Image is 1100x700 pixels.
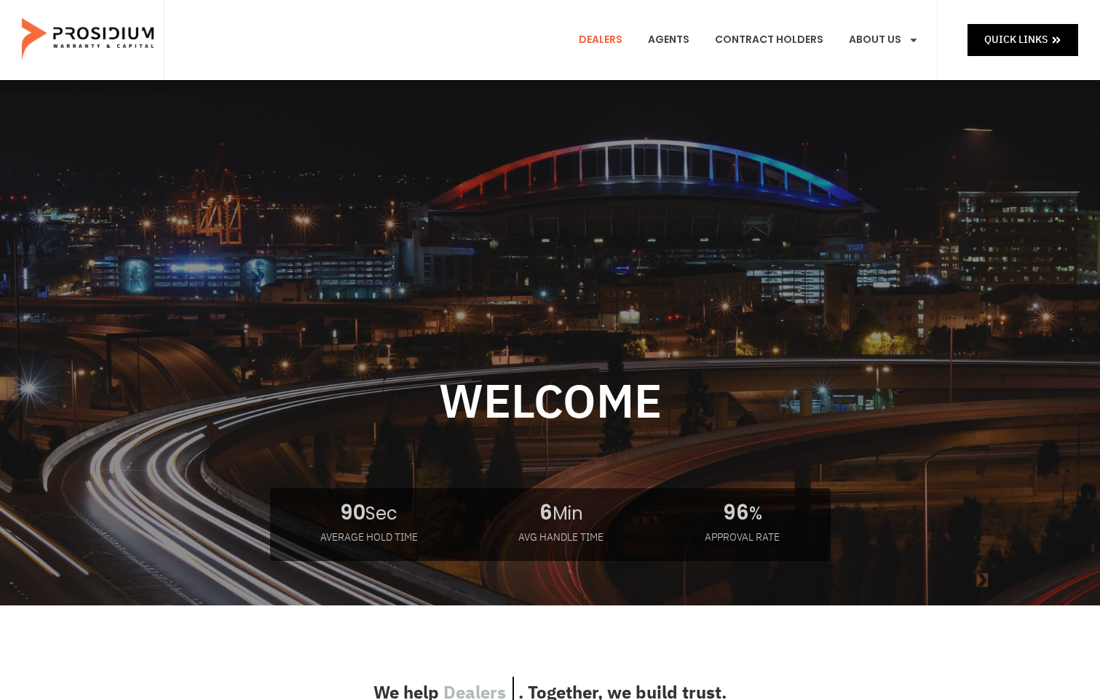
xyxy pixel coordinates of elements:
[568,13,930,67] nav: Menu
[968,24,1078,55] a: Quick Links
[637,13,700,67] a: Agents
[568,13,633,67] a: Dealers
[838,13,930,67] a: About Us
[984,31,1048,49] span: Quick Links
[704,13,834,67] a: Contract Holders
